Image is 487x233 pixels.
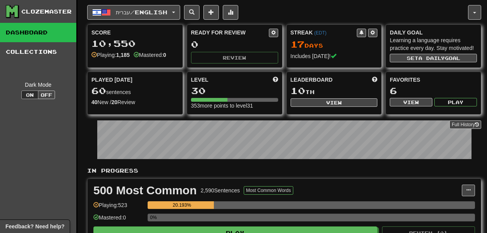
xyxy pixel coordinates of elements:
[93,214,144,226] div: Mastered: 0
[87,167,481,175] p: In Progress
[203,5,219,20] button: Add sentence to collection
[91,85,106,96] span: 60
[390,54,477,62] button: Seta dailygoal
[418,55,445,61] span: a daily
[21,91,38,99] button: On
[91,86,179,96] div: sentences
[116,52,130,58] strong: 1,185
[191,39,278,49] div: 0
[134,51,166,59] div: Mastered:
[91,29,179,36] div: Score
[390,29,477,36] div: Daily Goal
[111,99,117,105] strong: 20
[91,98,179,106] div: New / Review
[93,185,197,196] div: 500 Most Common
[150,201,213,209] div: 20.193%
[390,86,477,96] div: 6
[291,98,378,107] button: View
[91,99,98,105] strong: 40
[291,39,378,50] div: Day s
[91,39,179,48] div: 10,550
[91,76,133,84] span: Played [DATE]
[449,120,481,129] a: Full History
[314,30,327,36] a: (EDT)
[38,91,55,99] button: Off
[93,201,144,214] div: Playing: 523
[21,8,72,15] div: Clozemaster
[191,102,278,110] div: 353 more points to level 31
[87,5,180,20] button: עברית/English
[223,5,238,20] button: More stats
[244,186,293,195] button: Most Common Words
[163,52,166,58] strong: 0
[201,187,240,194] div: 2,590 Sentences
[291,85,305,96] span: 10
[6,81,71,89] div: Dark Mode
[390,76,477,84] div: Favorites
[372,76,377,84] span: This week in points, UTC
[390,36,477,52] div: Learning a language requires practice every day. Stay motivated!
[5,223,64,230] span: Open feedback widget
[291,39,305,50] span: 17
[273,76,278,84] span: Score more points to level up
[91,51,130,59] div: Playing:
[291,52,378,60] div: Includes [DATE]!
[191,86,278,96] div: 30
[191,29,269,36] div: Ready for Review
[291,86,378,96] div: th
[191,76,208,84] span: Level
[116,9,167,15] span: עברית / English
[291,29,357,36] div: Streak
[184,5,200,20] button: Search sentences
[191,52,278,63] button: Review
[390,98,432,106] button: View
[434,98,477,106] button: Play
[291,76,333,84] span: Leaderboard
